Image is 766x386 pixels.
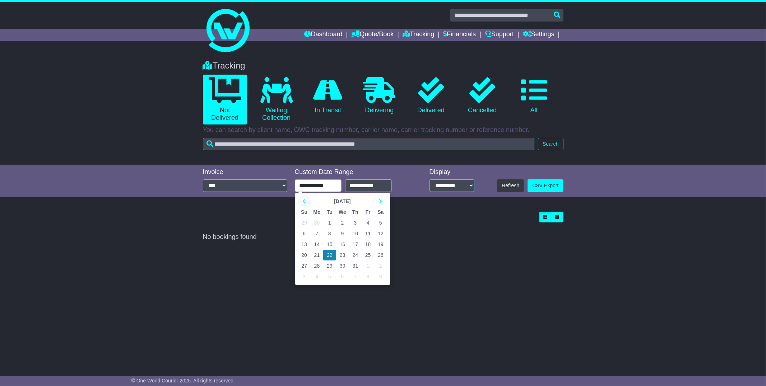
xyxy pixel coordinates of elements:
[311,228,324,239] td: 7
[362,217,374,228] td: 4
[349,228,362,239] td: 10
[298,250,311,260] td: 20
[298,239,311,250] td: 13
[199,61,567,71] div: Tracking
[311,250,324,260] td: 21
[374,250,387,260] td: 26
[323,207,336,217] th: Tu
[430,168,474,176] div: Display
[460,75,505,117] a: Cancelled
[374,239,387,250] td: 19
[349,271,362,282] td: 7
[443,29,476,41] a: Financials
[323,239,336,250] td: 15
[311,207,324,217] th: Mo
[349,239,362,250] td: 17
[131,378,235,383] span: © One World Courier 2025. All rights reserved.
[336,260,349,271] td: 30
[336,271,349,282] td: 6
[336,217,349,228] td: 2
[311,196,374,207] th: Select Month
[203,233,563,241] div: No bookings found
[362,250,374,260] td: 25
[203,168,288,176] div: Invoice
[311,271,324,282] td: 4
[311,217,324,228] td: 30
[349,217,362,228] td: 3
[298,260,311,271] td: 27
[298,217,311,228] td: 29
[374,260,387,271] td: 2
[351,29,394,41] a: Quote/Book
[323,260,336,271] td: 29
[362,260,374,271] td: 1
[362,228,374,239] td: 11
[306,75,350,117] a: In Transit
[485,29,514,41] a: Support
[349,207,362,217] th: Th
[323,250,336,260] td: 22
[409,75,453,117] a: Delivered
[512,75,556,117] a: All
[336,207,349,217] th: We
[362,271,374,282] td: 8
[298,228,311,239] td: 6
[403,29,434,41] a: Tracking
[336,228,349,239] td: 9
[528,179,563,192] a: CSV Export
[497,179,524,192] button: Refresh
[362,239,374,250] td: 18
[538,138,563,150] button: Search
[203,126,563,134] p: You can search by client name, OWC tracking number, carrier name, carrier tracking number or refe...
[374,207,387,217] th: Sa
[295,168,410,176] div: Custom Date Range
[203,75,247,124] a: Not Delivered
[298,207,311,217] th: Su
[336,250,349,260] td: 23
[254,75,298,124] a: Waiting Collection
[323,228,336,239] td: 8
[349,260,362,271] td: 31
[523,29,554,41] a: Settings
[298,271,311,282] td: 3
[311,260,324,271] td: 28
[374,271,387,282] td: 9
[374,228,387,239] td: 12
[362,207,374,217] th: Fr
[349,250,362,260] td: 24
[304,29,343,41] a: Dashboard
[357,75,401,117] a: Delivering
[323,217,336,228] td: 1
[311,239,324,250] td: 14
[374,217,387,228] td: 5
[336,239,349,250] td: 16
[323,271,336,282] td: 5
